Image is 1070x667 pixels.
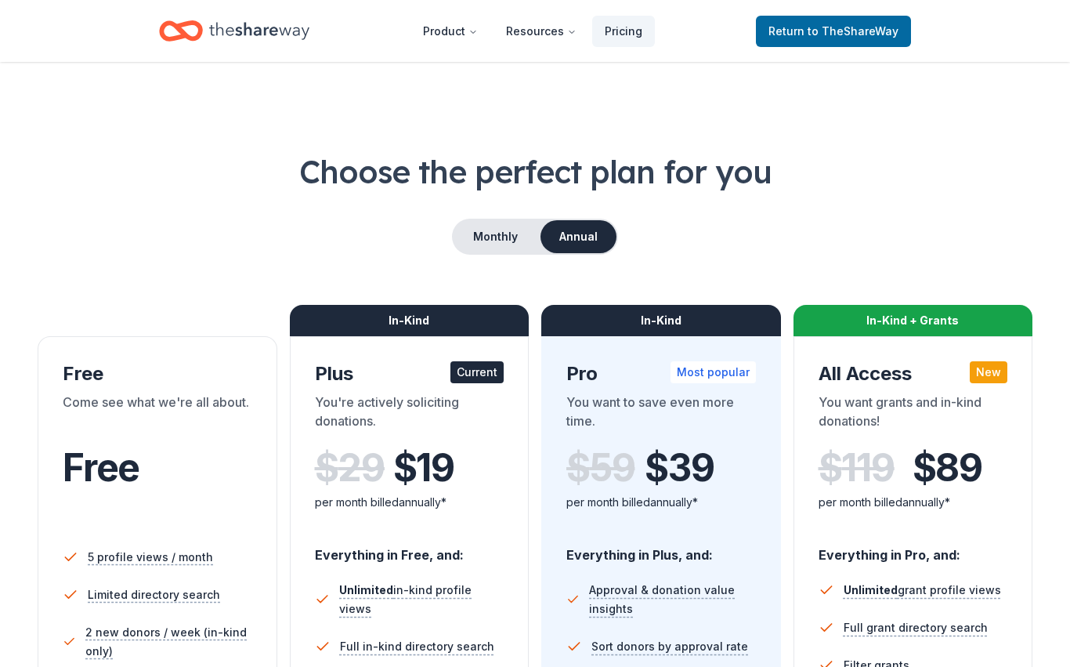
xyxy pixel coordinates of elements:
[970,361,1007,383] div: New
[393,446,454,490] span: $ 19
[63,444,139,491] span: Free
[339,583,472,615] span: in-kind profile views
[844,583,898,596] span: Unlimited
[450,361,504,383] div: Current
[819,393,1008,437] div: You want grants and in-kind donations!
[819,532,1008,565] div: Everything in Pro, and:
[566,532,756,565] div: Everything in Plus, and:
[290,305,530,336] div: In-Kind
[591,637,748,656] span: Sort donors by approval rate
[63,393,252,437] div: Come see what we're all about.
[819,361,1008,386] div: All Access
[844,583,1001,596] span: grant profile views
[645,446,714,490] span: $ 39
[493,16,589,47] button: Resources
[159,13,309,49] a: Home
[339,583,393,596] span: Unlimited
[63,361,252,386] div: Free
[808,24,898,38] span: to TheShareWay
[85,623,251,661] span: 2 new donors / week (in-kind only)
[768,22,898,41] span: Return
[410,13,655,49] nav: Main
[88,548,213,567] span: 5 profile views / month
[566,493,756,512] div: per month billed annually*
[756,16,911,47] a: Returnto TheShareWay
[410,16,490,47] button: Product
[566,393,756,437] div: You want to save even more time.
[315,532,504,565] div: Everything in Free, and:
[454,220,537,253] button: Monthly
[340,637,494,656] span: Full in-kind directory search
[315,393,504,437] div: You're actively soliciting donations.
[793,305,1033,336] div: In-Kind + Grants
[819,493,1008,512] div: per month billed annually*
[88,585,220,604] span: Limited directory search
[315,361,504,386] div: Plus
[671,361,756,383] div: Most popular
[913,446,982,490] span: $ 89
[844,618,988,637] span: Full grant directory search
[540,220,616,253] button: Annual
[589,581,755,618] span: Approval & donation value insights
[38,150,1032,194] h1: Choose the perfect plan for you
[566,361,756,386] div: Pro
[315,493,504,512] div: per month billed annually*
[541,305,781,336] div: In-Kind
[592,16,655,47] a: Pricing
